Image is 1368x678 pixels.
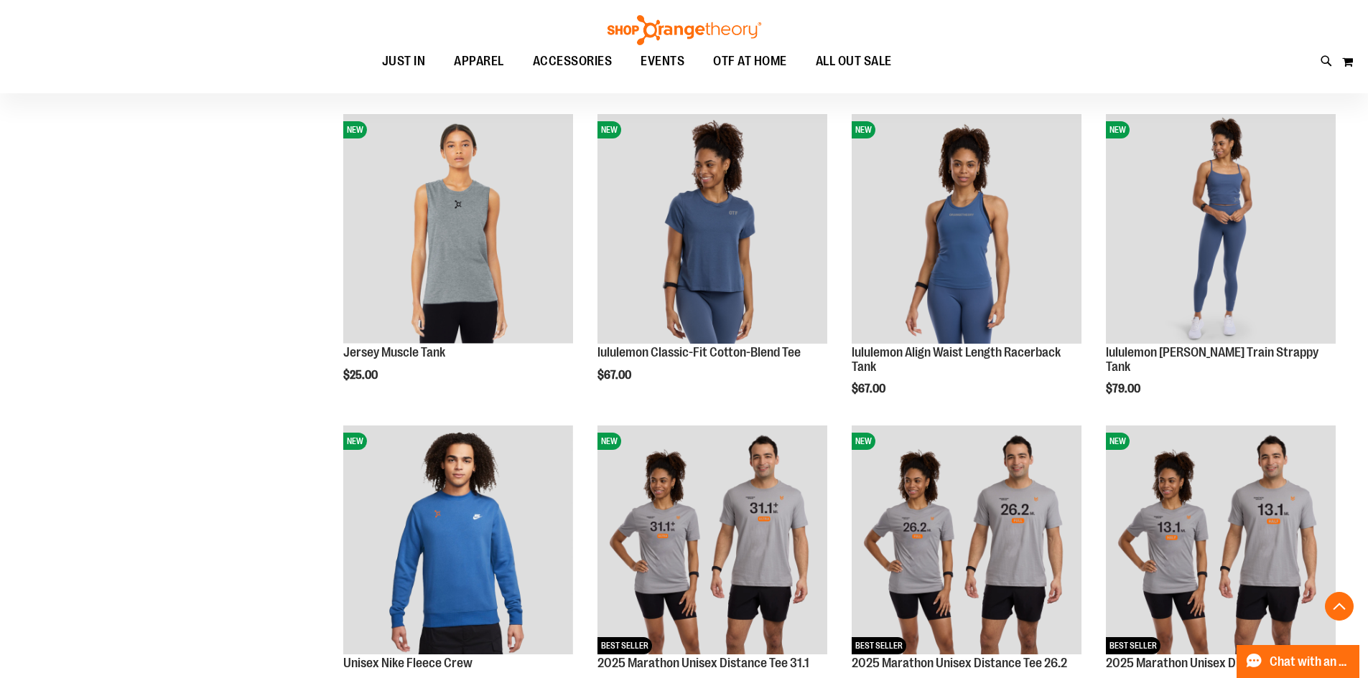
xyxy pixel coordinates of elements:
a: lululemon Classic-Fit Cotton-Blend TeeNEW [597,114,827,346]
a: Unisex Nike Fleece CrewNEW [343,425,573,657]
a: 2025 Marathon Unisex Distance Tee 26.2NEWBEST SELLER [852,425,1081,657]
span: ACCESSORIES [533,45,613,77]
span: NEW [1106,433,1130,450]
div: product [844,107,1089,432]
a: lululemon Align Waist Length Racerback TankNEW [852,114,1081,346]
img: 2025 Marathon Unisex Distance Tee 13.1 [1106,425,1336,655]
a: 2025 Marathon Unisex Distance Tee 26.2 [852,656,1067,670]
span: $79.00 [1106,382,1143,395]
a: 2025 Marathon Unisex Distance Tee 13.1NEWBEST SELLER [1106,425,1336,657]
a: 2025 Marathon Unisex Distance Tee 13.1 [1106,656,1318,670]
span: NEW [852,121,875,138]
span: NEW [597,433,621,450]
button: Back To Top [1325,592,1354,621]
a: lululemon Classic-Fit Cotton-Blend Tee [597,345,801,359]
a: lululemon [PERSON_NAME] Train Strappy Tank [1106,345,1318,374]
span: BEST SELLER [852,637,906,654]
img: lululemon Wunder Train Strappy Tank [1106,114,1336,344]
span: EVENTS [641,45,684,77]
img: 2025 Marathon Unisex Distance Tee 26.2 [852,425,1081,655]
a: Jersey Muscle Tank [343,345,445,359]
span: NEW [343,433,367,450]
span: BEST SELLER [1106,637,1160,654]
span: ALL OUT SALE [816,45,892,77]
a: lululemon Align Waist Length Racerback Tank [852,345,1061,374]
span: $67.00 [597,369,633,382]
span: BEST SELLER [597,637,652,654]
div: product [1099,107,1343,432]
span: NEW [343,121,367,138]
a: lululemon Wunder Train Strappy TankNEW [1106,114,1336,346]
span: JUST IN [382,45,426,77]
a: 2025 Marathon Unisex Distance Tee 31.1 [597,656,809,670]
div: product [590,107,834,418]
img: lululemon Align Waist Length Racerback Tank [852,114,1081,344]
img: Shop Orangetheory [605,15,763,45]
img: lululemon Classic-Fit Cotton-Blend Tee [597,114,827,344]
span: NEW [1106,121,1130,138]
a: Jersey Muscle TankNEW [343,114,573,346]
div: product [336,107,580,418]
span: NEW [597,121,621,138]
span: $67.00 [852,382,888,395]
span: APPAREL [454,45,504,77]
span: NEW [852,433,875,450]
button: Chat with an Expert [1237,645,1360,678]
span: Chat with an Expert [1270,655,1351,669]
img: 2025 Marathon Unisex Distance Tee 31.1 [597,425,827,655]
a: 2025 Marathon Unisex Distance Tee 31.1NEWBEST SELLER [597,425,827,657]
a: Unisex Nike Fleece Crew [343,656,473,670]
img: Jersey Muscle Tank [343,114,573,344]
span: OTF AT HOME [713,45,787,77]
img: Unisex Nike Fleece Crew [343,425,573,655]
span: $25.00 [343,369,380,382]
